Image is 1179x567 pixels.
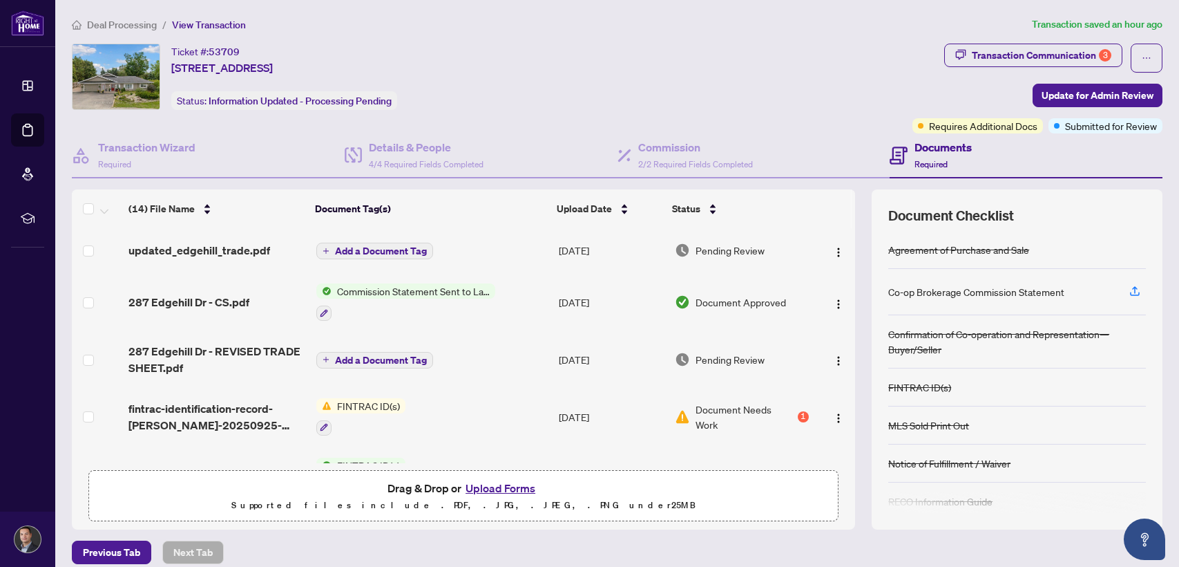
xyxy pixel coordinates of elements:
span: 53709 [209,46,240,58]
span: FINTRAC ID(s) [332,398,405,413]
span: 287 Edgehill Dr - REVISED TRADE SHEET.pdf [128,343,305,376]
li: / [162,17,166,32]
span: 4/4 Required Fields Completed [369,159,483,169]
div: Status: [171,91,397,110]
span: Deal Processing [87,19,157,31]
span: FINTRAC ID(s) [332,458,405,473]
span: Previous Tab [83,541,140,564]
div: FINTRAC ID(s) [888,380,951,395]
img: Status Icon [316,398,332,413]
th: (14) File Name [123,189,310,228]
div: Confirmation of Co-operation and Representation—Buyer/Seller [888,326,1146,357]
img: logo [11,10,44,36]
div: Co-op Brokerage Commission Statement [888,284,1064,299]
button: Status IconFINTRAC ID(s) [316,398,405,436]
span: ellipsis [1142,53,1151,63]
span: updated_edgehill_trade.pdf [128,242,270,259]
span: Add a Document Tag [335,246,427,256]
h4: Transaction Wizard [98,139,195,156]
span: Upload Date [557,201,612,216]
span: Document Needs Work [696,402,795,432]
button: Status IconCommission Statement Sent to Lawyer [316,283,495,321]
div: Transaction Communication [972,44,1111,66]
span: Information Updated - Processing Pending [209,95,392,107]
button: Open asap [1124,519,1165,560]
span: View Transaction [172,19,246,31]
button: Logo [827,348,850,371]
button: Logo [827,239,850,261]
button: Add a Document Tag [316,243,433,259]
span: plus [323,248,329,254]
article: Transaction saved an hour ago [1032,17,1162,32]
span: Status [672,201,700,216]
span: [STREET_ADDRESS] [171,59,273,76]
img: Document Status [675,352,690,367]
button: Transaction Communication3 [944,44,1122,67]
span: Document Approved [696,295,786,310]
div: Agreement of Purchase and Sale [888,242,1029,257]
td: [DATE] [553,447,669,506]
span: home [72,20,82,30]
span: Submitted for Review [1065,118,1157,133]
button: Previous Tab [72,541,151,564]
button: Add a Document Tag [316,242,433,260]
img: Logo [833,413,844,424]
img: Logo [833,299,844,310]
button: Add a Document Tag [316,352,433,369]
td: [DATE] [553,387,669,447]
span: Update for Admin Review [1042,84,1153,106]
span: Pending Review [696,352,765,367]
span: fintrac-identification-record-[PERSON_NAME]-20250925-122918.pdf [128,459,305,492]
button: Logo [827,406,850,428]
th: Document Tag(s) [309,189,551,228]
button: Next Tab [162,541,224,564]
span: Requires Additional Docs [929,118,1037,133]
img: Logo [833,355,844,366]
div: 1 [798,411,809,422]
span: Drag & Drop orUpload FormsSupported files include .PDF, .JPG, .JPEG, .PNG under25MB [89,471,838,522]
span: Document Checklist [888,206,1014,225]
div: 3 [1099,49,1111,62]
img: Logo [833,247,844,258]
h4: Commission [638,139,753,156]
img: Status Icon [316,283,332,299]
img: Document Status [675,243,690,258]
div: Ticket #: [171,44,240,59]
h4: Details & People [369,139,483,156]
button: Logo [827,291,850,313]
td: [DATE] [553,228,669,272]
div: Notice of Fulfillment / Waiver [888,456,1010,471]
span: 287 Edgehill Dr - CS.pdf [128,294,249,310]
span: (14) File Name [128,201,195,216]
img: Document Status [675,295,690,310]
span: Pending Review [696,243,765,258]
button: Add a Document Tag [316,351,433,369]
p: Supported files include .PDF, .JPG, .JPEG, .PNG under 25 MB [97,497,830,514]
span: 2/2 Required Fields Completed [638,159,753,169]
img: Profile Icon [15,526,41,552]
th: Status [667,189,811,228]
img: Document Status [675,409,690,425]
span: fintrac-identification-record-[PERSON_NAME]-20250925-123616.pdf [128,400,305,434]
button: Update for Admin Review [1033,84,1162,107]
div: MLS Sold Print Out [888,418,969,433]
button: Upload Forms [461,479,539,497]
h4: Documents [914,139,972,156]
button: Status IconFINTRAC ID(s) [316,458,405,495]
span: Required [914,159,948,169]
span: Required [98,159,131,169]
img: IMG-S12393326_1.jpg [73,44,160,109]
span: plus [323,356,329,363]
span: Add a Document Tag [335,355,427,365]
td: [DATE] [553,272,669,332]
img: Status Icon [316,458,332,473]
span: Drag & Drop or [387,479,539,497]
td: [DATE] [553,332,669,387]
th: Upload Date [551,189,667,228]
span: Commission Statement Sent to Lawyer [332,283,495,299]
